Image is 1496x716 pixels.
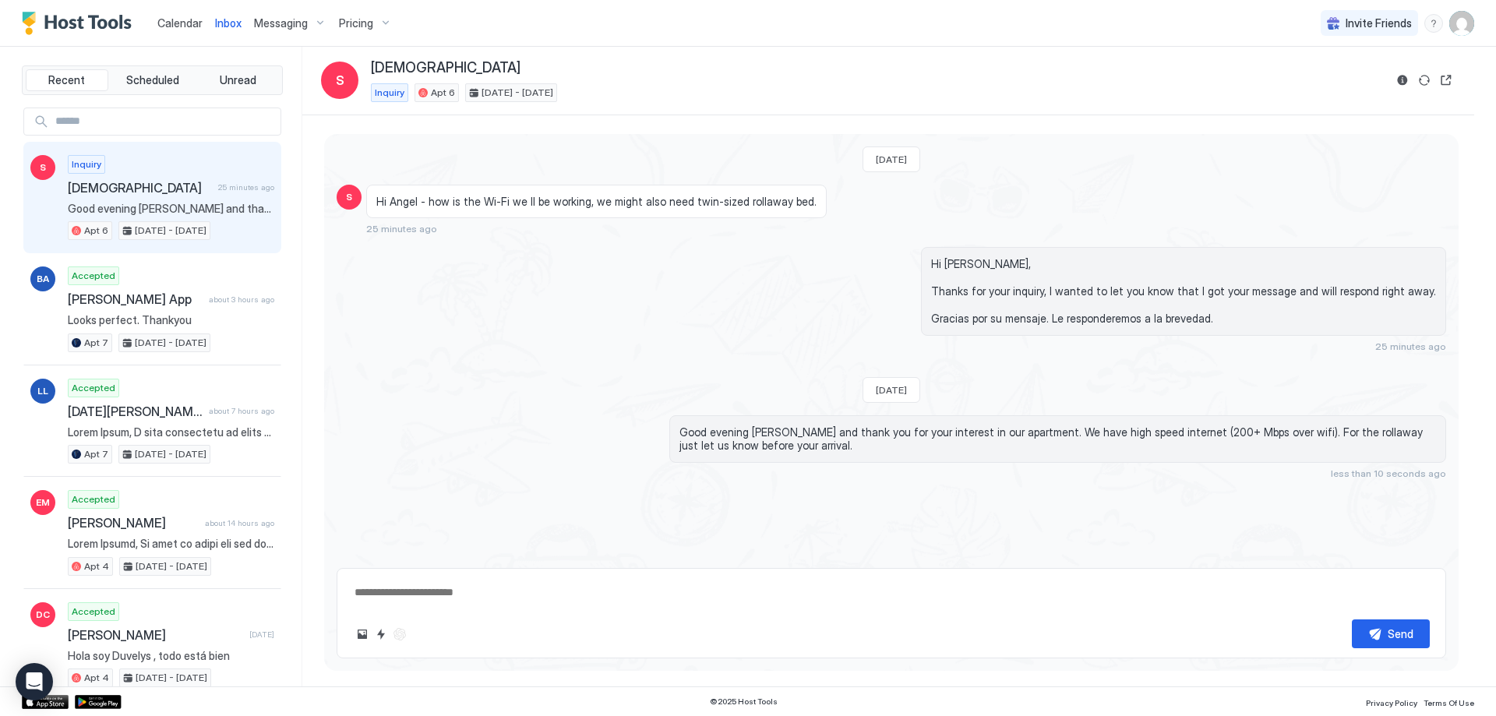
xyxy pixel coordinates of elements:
div: Send [1388,626,1413,642]
span: 25 minutes ago [218,182,274,192]
span: Recent [48,73,85,87]
span: about 7 hours ago [209,406,274,416]
a: Inbox [215,15,242,31]
span: Messaging [254,16,308,30]
span: Scheduled [126,73,179,87]
span: [DATE] - [DATE] [135,336,206,350]
span: [DATE] - [DATE] [136,671,207,685]
span: Inquiry [72,157,101,171]
span: [DATE] [249,630,274,640]
div: Open Intercom Messenger [16,663,53,700]
span: about 3 hours ago [209,295,274,305]
span: Accepted [72,381,115,395]
span: EM [36,496,50,510]
span: S [40,160,46,175]
span: [DATE] [876,153,907,165]
span: 25 minutes ago [366,223,437,235]
button: Quick reply [372,625,390,644]
span: Pricing [339,16,373,30]
span: Apt 6 [84,224,108,238]
span: [DATE] - [DATE] [135,224,206,238]
span: Invite Friends [1346,16,1412,30]
span: Calendar [157,16,203,30]
span: © 2025 Host Tools [710,697,778,707]
span: Inbox [215,16,242,30]
span: 25 minutes ago [1375,340,1446,352]
span: Accepted [72,605,115,619]
span: Hola soy Duvelys , todo está bien [68,649,274,663]
span: BA [37,272,49,286]
span: Looks perfect. Thankyou [68,313,274,327]
span: DC [36,608,50,622]
div: menu [1424,14,1443,33]
span: [DATE] [876,384,907,396]
span: S [336,71,344,90]
span: [DATE] - [DATE] [135,447,206,461]
span: Apt 7 [84,336,108,350]
span: [PERSON_NAME] [68,515,199,531]
span: Inquiry [375,86,404,100]
a: Host Tools Logo [22,12,139,35]
span: [DATE] - [DATE] [482,86,553,100]
button: Upload image [353,625,372,644]
span: [DEMOGRAPHIC_DATA] [68,180,212,196]
span: about 14 hours ago [205,518,274,528]
button: Unread [196,69,279,91]
button: Open reservation [1437,71,1455,90]
span: Apt 6 [431,86,455,100]
span: Good evening [PERSON_NAME] and thank you for your interest in our apartment. We have high speed i... [679,425,1436,453]
span: Good evening [PERSON_NAME] and thank you for your interest in our apartment. We have high speed i... [68,202,274,216]
span: Unread [220,73,256,87]
span: less than 10 seconds ago [1331,467,1446,479]
span: Privacy Policy [1366,698,1417,707]
div: User profile [1449,11,1474,36]
span: Apt 4 [84,671,109,685]
input: Input Field [49,108,280,135]
span: Apt 4 [84,559,109,573]
span: Lorem Ipsum, D sita consectetu ad elits doeiusmod. Tempo, in utlabo et dolor mag ali enimadmi ven... [68,425,274,439]
a: Terms Of Use [1424,693,1474,710]
a: Privacy Policy [1366,693,1417,710]
span: S [346,190,352,204]
button: Send [1352,619,1430,648]
span: Terms Of Use [1424,698,1474,707]
span: Apt 7 [84,447,108,461]
button: Sync reservation [1415,71,1434,90]
span: Hi [PERSON_NAME], Thanks for your inquiry, I wanted to let you know that I got your message and w... [931,257,1436,326]
a: Calendar [157,15,203,31]
span: Lorem Ipsumd, Si amet co adipi eli sed doeiusmo tem INCI UTL Etdol Magn/Aliqu Enimadmin ve qui No... [68,537,274,551]
a: App Store [22,695,69,709]
div: tab-group [22,65,283,95]
a: Google Play Store [75,695,122,709]
span: Accepted [72,492,115,506]
span: Hi Angel - how is the Wi-Fi we ll be working, we might also need twin-sized rollaway bed. [376,195,817,209]
span: [DATE] - [DATE] [136,559,207,573]
span: [DEMOGRAPHIC_DATA] [371,59,520,77]
span: [PERSON_NAME] App [68,291,203,307]
span: [DATE][PERSON_NAME] [68,404,203,419]
span: [PERSON_NAME] [68,627,243,643]
span: LL [37,384,48,398]
span: Accepted [72,269,115,283]
button: Scheduled [111,69,194,91]
button: Recent [26,69,108,91]
button: Reservation information [1393,71,1412,90]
